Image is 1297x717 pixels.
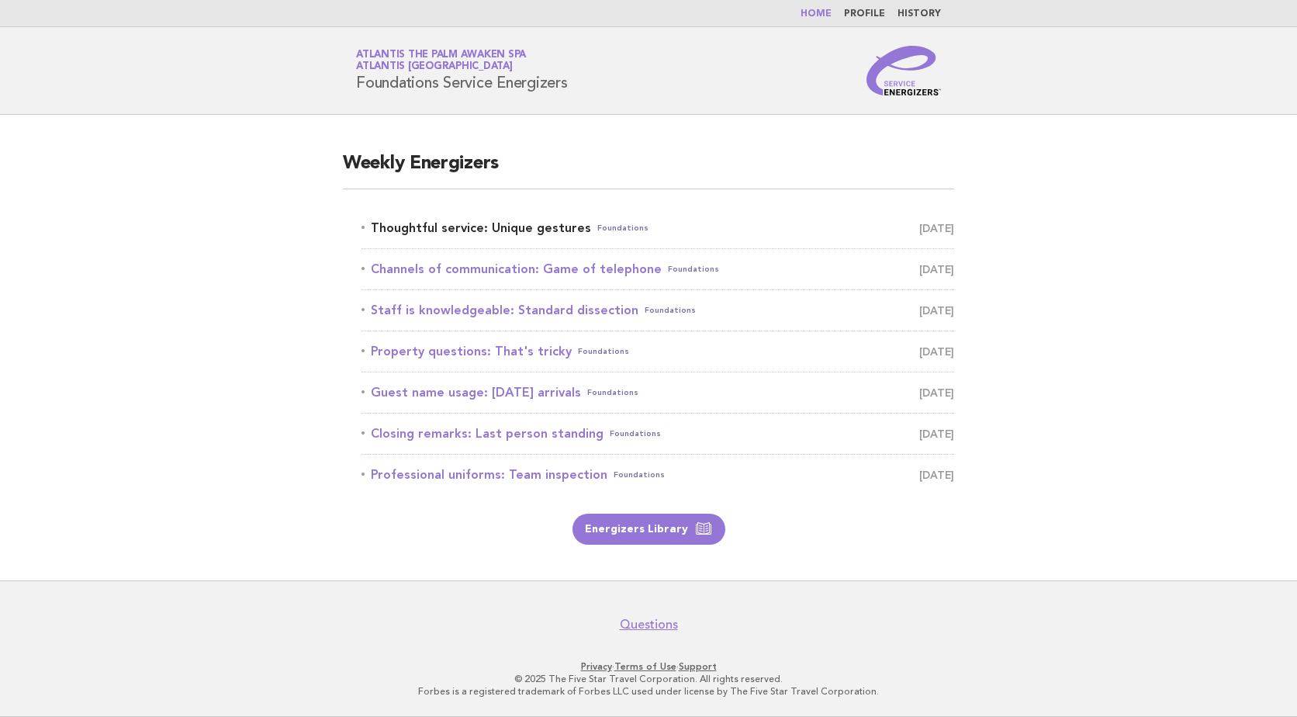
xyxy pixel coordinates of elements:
p: · · [174,660,1123,673]
span: Foundations [645,300,696,321]
a: Energizers Library [572,514,725,545]
span: Atlantis [GEOGRAPHIC_DATA] [356,62,513,72]
a: Privacy [581,661,612,672]
span: [DATE] [919,217,954,239]
h2: Weekly Energizers [343,151,954,189]
a: Guest name usage: [DATE] arrivalsFoundations [DATE] [361,382,954,404]
a: Questions [620,617,678,632]
p: Forbes is a registered trademark of Forbes LLC used under license by The Five Star Travel Corpora... [174,685,1123,698]
a: Profile [844,9,885,19]
span: Foundations [578,341,629,362]
a: Terms of Use [614,661,676,672]
a: Home [801,9,832,19]
span: [DATE] [919,341,954,362]
a: Staff is knowledgeable: Standard dissectionFoundations [DATE] [361,300,954,321]
span: Foundations [597,217,648,239]
span: Foundations [587,382,638,404]
span: [DATE] [919,423,954,445]
a: History [898,9,941,19]
span: [DATE] [919,258,954,280]
span: [DATE] [919,464,954,486]
a: Property questions: That's trickyFoundations [DATE] [361,341,954,362]
a: Atlantis The Palm Awaken SpaAtlantis [GEOGRAPHIC_DATA] [356,50,526,71]
span: [DATE] [919,382,954,404]
h1: Foundations Service Energizers [356,50,568,91]
a: Thoughtful service: Unique gesturesFoundations [DATE] [361,217,954,239]
a: Support [679,661,717,672]
a: Professional uniforms: Team inspectionFoundations [DATE] [361,464,954,486]
span: Foundations [614,464,665,486]
a: Closing remarks: Last person standingFoundations [DATE] [361,423,954,445]
span: Foundations [610,423,661,445]
span: [DATE] [919,300,954,321]
span: Foundations [668,258,719,280]
img: Service Energizers [866,46,941,95]
p: © 2025 The Five Star Travel Corporation. All rights reserved. [174,673,1123,685]
a: Channels of communication: Game of telephoneFoundations [DATE] [361,258,954,280]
